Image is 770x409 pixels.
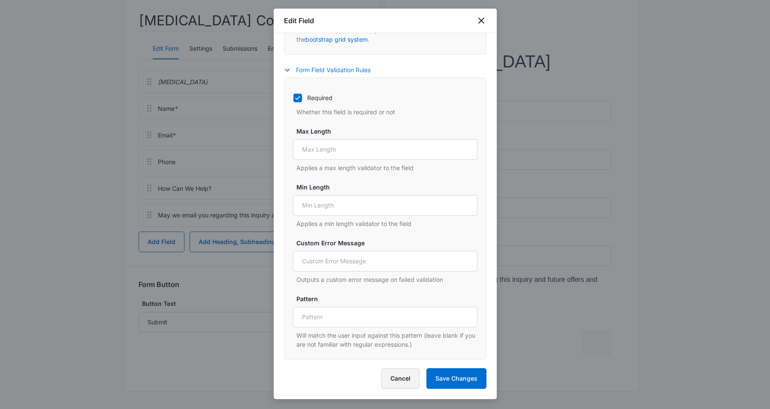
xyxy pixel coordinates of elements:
[293,307,477,327] input: Pattern
[296,219,477,228] p: Applies a min length validator to the field
[169,279,279,305] iframe: reCAPTCHA
[296,26,477,44] p: CRM forms support classes. That includes classes for the .
[296,107,477,116] p: Whether this field is required or not
[9,247,20,258] label: Yes
[476,15,486,26] button: close
[284,65,379,75] button: Form Field Validation Rules
[426,368,486,389] button: Save Changes
[293,195,477,216] input: Min Length
[296,294,481,303] label: Pattern
[9,261,17,272] label: No
[293,139,477,160] input: Max Length
[284,15,314,26] h1: Edit Field
[296,275,477,284] p: Outputs a custom error message on failed validation
[293,251,477,272] input: Custom Error Message
[296,127,481,136] label: Max Length
[6,288,27,295] span: Submit
[381,368,420,389] button: Cancel
[296,183,481,192] label: Min Length
[296,238,481,247] label: Custom Error Message
[296,331,477,349] p: Will match the user input against this pattern (leave blank if you are not familiar with regular ...
[293,93,477,102] label: Required
[305,36,368,43] a: bootstrap grid system
[296,163,477,172] p: Applies a max length validator to the field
